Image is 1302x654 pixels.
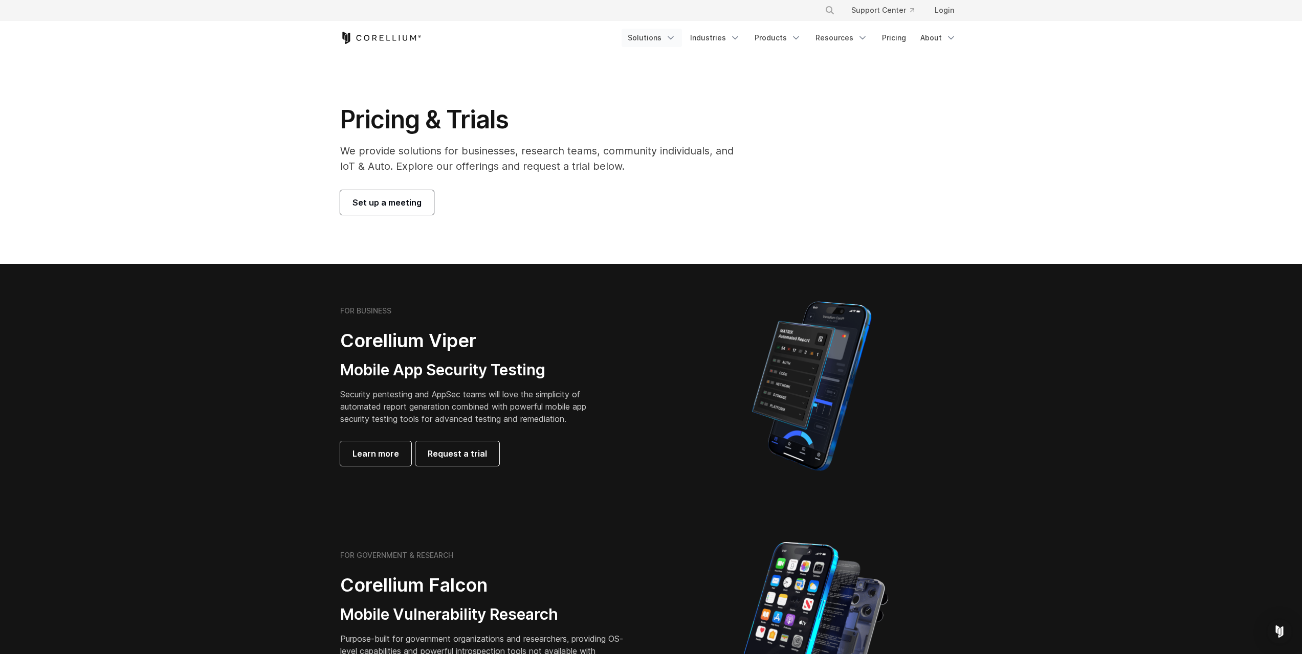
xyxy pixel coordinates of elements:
[876,29,912,47] a: Pricing
[843,1,922,19] a: Support Center
[340,306,391,315] h6: FOR BUSINESS
[622,29,682,47] a: Solutions
[352,447,399,460] span: Learn more
[352,196,422,209] span: Set up a meeting
[812,1,962,19] div: Navigation Menu
[340,360,602,380] h3: Mobile App Security Testing
[340,32,422,44] a: Corellium Home
[914,29,962,47] a: About
[1267,619,1292,644] div: Open Intercom Messenger
[340,605,627,624] h3: Mobile Vulnerability Research
[340,190,434,215] a: Set up a meeting
[622,29,962,47] div: Navigation Menu
[748,29,807,47] a: Products
[809,29,874,47] a: Resources
[415,441,499,466] a: Request a trial
[684,29,746,47] a: Industries
[340,104,748,135] h1: Pricing & Trials
[340,329,602,352] h2: Corellium Viper
[926,1,962,19] a: Login
[340,551,453,560] h6: FOR GOVERNMENT & RESEARCH
[821,1,839,19] button: Search
[340,574,627,597] h2: Corellium Falcon
[340,143,748,174] p: We provide solutions for businesses, research teams, community individuals, and IoT & Auto. Explo...
[735,297,889,476] img: Corellium MATRIX automated report on iPhone showing app vulnerability test results across securit...
[340,388,602,425] p: Security pentesting and AppSec teams will love the simplicity of automated report generation comb...
[340,441,411,466] a: Learn more
[428,447,487,460] span: Request a trial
